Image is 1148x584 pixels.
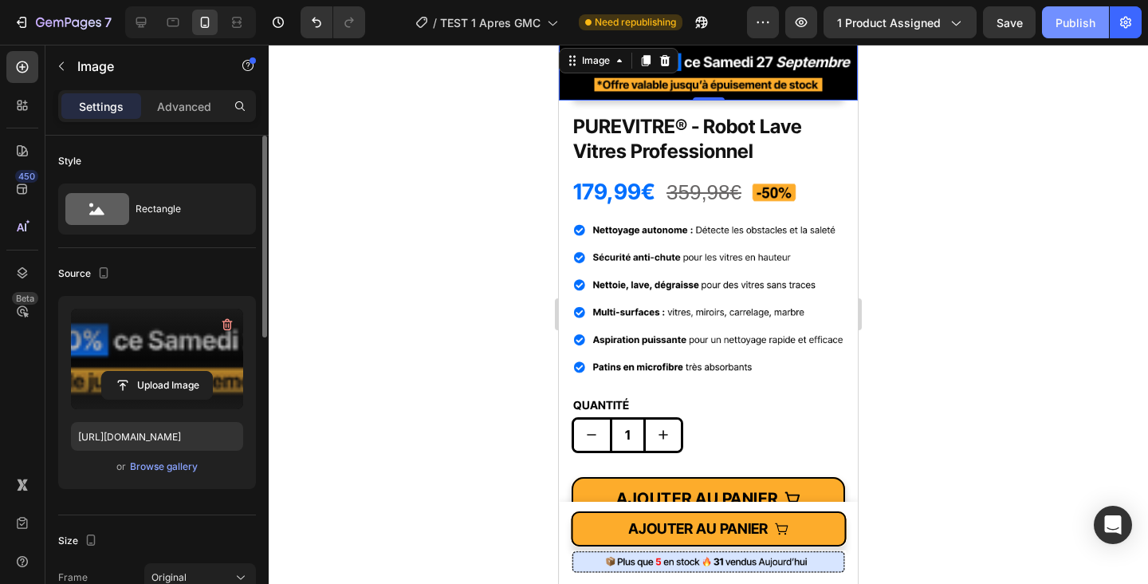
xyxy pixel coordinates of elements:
[136,191,233,227] div: Rectangle
[12,292,38,305] div: Beta
[1056,14,1095,31] div: Publish
[440,14,541,31] span: TEST 1 Apres GMC
[130,460,198,474] div: Browse gallery
[983,6,1036,38] button: Save
[101,371,213,400] button: Upload Image
[157,98,211,115] p: Advanced
[71,422,243,451] input: https://example.com/image.jpg
[559,45,858,584] iframe: Design area
[595,15,676,30] span: Need republishing
[433,14,437,31] span: /
[77,57,213,76] p: Image
[6,6,119,38] button: 7
[301,6,365,38] div: Undo/Redo
[116,457,126,476] span: or
[997,16,1023,30] span: Save
[129,459,199,475] button: Browse gallery
[1094,506,1132,544] div: Open Intercom Messenger
[58,263,113,285] div: Source
[1042,6,1109,38] button: Publish
[824,6,977,38] button: 1 product assigned
[104,13,112,32] p: 7
[837,14,941,31] span: 1 product assigned
[58,531,100,552] div: Size
[15,170,38,183] div: 450
[79,98,124,115] p: Settings
[58,154,81,168] div: Style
